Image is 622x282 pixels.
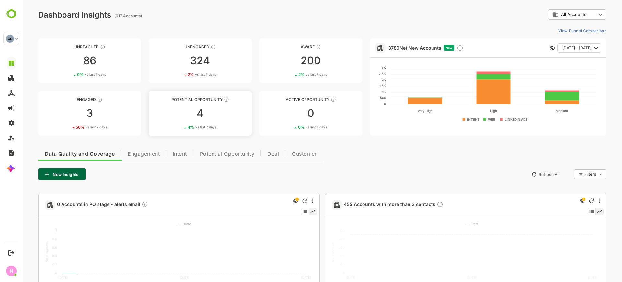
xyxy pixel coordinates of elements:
[177,152,232,157] span: Potential Opportunity
[442,222,456,226] text: ---- Trend
[16,168,63,180] button: New Insights
[6,35,14,43] div: CO
[33,229,34,232] text: 1
[576,198,577,203] div: More
[63,125,84,129] span: vs last 7 days
[126,38,229,83] a: UnengagedThese accounts have not shown enough engagement and need nurturing3242%vs last 7 days
[467,109,474,113] text: High
[533,109,545,113] text: Medium
[276,72,304,77] div: 2 %
[320,271,322,275] text: 0
[280,198,285,203] div: Refresh
[283,125,304,129] span: vs last 7 days
[22,152,92,157] span: Data Quality and Coverage
[293,44,298,50] div: These accounts have just entered the buying cycle and need further nurturing
[269,197,277,206] div: This is a global insight. Segment selection is not applicable for this view
[6,266,17,276] div: N
[16,10,88,19] div: Dashboard Insights
[34,201,125,209] span: 0 Accounts in PO stage - alerts email
[126,91,229,136] a: Potential OpportunityThese accounts are MQAs and can be passed on to Inside Sales44%vs last 7 days
[126,97,229,102] div: Potential Opportunity
[359,78,363,81] text: 2K
[165,125,194,129] div: 4 %
[321,201,420,209] span: 455 Accounts with more than 3 contacts
[16,108,118,118] div: 3
[126,108,229,118] div: 4
[30,263,34,266] text: 0.2
[245,152,256,157] span: Deal
[237,38,340,83] a: AwareThese accounts have just entered the buying cycle and need further nurturing2002%vs last 7 days
[365,45,419,51] a: 3780Net New Accounts
[317,229,322,232] text: 500
[34,201,128,209] a: 0 Accounts in PO stage - alerts emailDescription not present
[150,152,164,157] span: Intent
[538,12,564,17] span: All Accounts
[279,276,288,279] text: [DATE]
[530,12,573,18] div: All Accounts
[172,72,193,77] span: vs last 7 days
[32,271,34,275] text: 0
[237,44,340,49] div: Aware
[361,102,363,106] text: 0
[356,72,363,76] text: 2.5K
[53,125,84,129] div: 50 %
[317,254,322,258] text: 200
[16,55,118,66] div: 86
[165,72,193,77] div: 2 %
[16,44,118,49] div: Unreached
[482,117,505,121] text: LINKEDIN ADS
[237,97,340,102] div: Active Opportunity
[309,241,312,262] text: No of accounts
[321,201,423,209] a: 455 Accounts with more than 3 contactsDescription not present
[155,222,169,226] text: ---- Trend
[533,25,584,36] button: View Funnel Comparison
[188,44,193,50] div: These accounts have not shown enough engagement and need nurturing
[237,55,340,66] div: 200
[237,91,340,136] a: Active OpportunityThese accounts have open opportunities which might be at any of the Sales Stage...
[275,125,304,129] div: 0 %
[237,108,340,118] div: 0
[36,276,45,279] text: [DATE]
[444,276,454,279] text: [DATE]
[269,152,294,157] span: Customer
[465,117,473,121] text: WEB
[22,241,26,262] text: No of accounts
[29,237,34,241] text: 0.8
[308,97,313,102] div: These accounts have open opportunities which might be at any of the Sales Stages
[434,45,441,51] div: Discover new ICP-fit accounts showing engagement — via intent surges, anonymous website visits, L...
[316,237,322,241] text: 400
[289,198,291,203] div: More
[16,91,118,136] a: EngagedThese accounts are warm, further nurturing would qualify them to MQAs350%vs last 7 days
[506,169,540,179] button: Refresh All
[357,84,363,88] text: 1.5K
[77,44,83,50] div: These accounts have not been engaged with for a defined time period
[323,276,333,279] text: [DATE]
[423,46,430,50] span: New
[566,198,571,203] div: Refresh
[556,197,563,206] div: This is a global insight. Segment selection is not applicable for this view
[414,201,420,209] div: Description not present
[29,246,34,249] text: 0.6
[540,44,569,52] span: [DATE] - [DATE]
[7,248,16,257] button: Logout
[565,276,575,279] text: [DATE]
[535,43,579,53] button: [DATE] - [DATE]
[3,8,20,20] img: BambooboxLogoMark.f1c84d78b4c51b1a7b5f700c9845e183.svg
[360,90,363,94] text: 1K
[316,246,322,249] text: 300
[359,66,363,69] text: 3K
[62,72,83,77] span: vs last 7 days
[357,96,363,100] text: 500
[75,97,80,102] div: These accounts are warm, further nurturing would qualify them to MQAs
[561,168,584,180] div: Filters
[201,97,206,102] div: These accounts are MQAs and can be passed on to Inside Sales
[173,125,194,129] span: vs last 7 days
[16,38,118,83] a: UnreachedThese accounts have not been engaged with for a defined time period860%vs last 7 days
[126,44,229,49] div: Unengaged
[525,8,584,21] div: All Accounts
[283,72,304,77] span: vs last 7 days
[92,13,121,18] ag: (617 Accounts)
[157,276,167,279] text: [DATE]
[126,55,229,66] div: 324
[119,201,125,209] div: Description not present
